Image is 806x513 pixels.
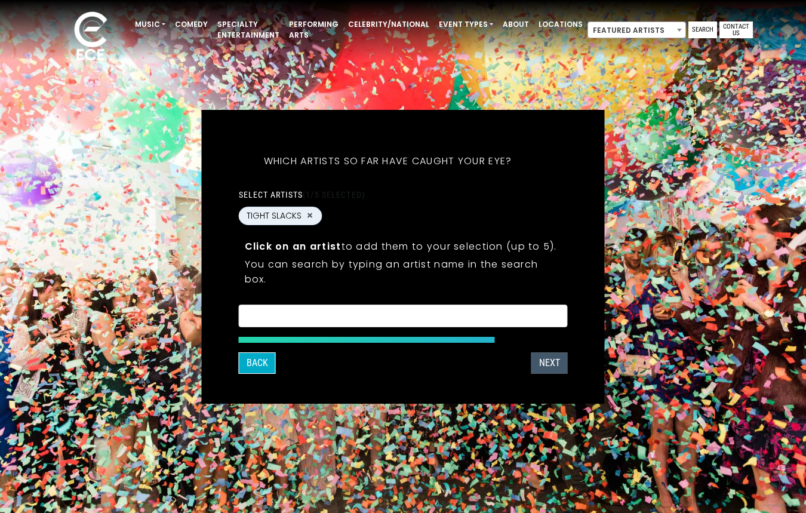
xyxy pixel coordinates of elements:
[688,21,717,38] a: Search
[305,210,315,221] button: Remove TIGHT SLACKS
[61,8,121,66] img: ece_new_logo_whitev2-1.png
[587,21,686,38] span: Featured Artists
[534,14,587,35] a: Locations
[245,239,342,253] strong: Click on an artist
[247,210,302,222] span: TIGHT SLACKS
[213,14,284,45] a: Specialty Entertainment
[170,14,213,35] a: Comedy
[343,14,434,35] a: Celebrity/National
[239,140,537,183] h5: Which artists so far have caught your eye?
[284,14,343,45] a: Performing Arts
[239,189,365,200] label: Select artists
[434,14,498,35] a: Event Types
[130,14,170,35] a: Music
[719,21,753,38] a: Contact Us
[245,257,562,287] p: You can search by typing an artist name in the search box.
[245,239,562,254] p: to add them to your selection (up to 5).
[531,352,568,374] button: Next
[239,352,276,374] button: Back
[588,22,685,39] span: Featured Artists
[247,312,560,323] textarea: Search
[498,14,534,35] a: About
[303,190,365,199] span: (1/5 selected)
